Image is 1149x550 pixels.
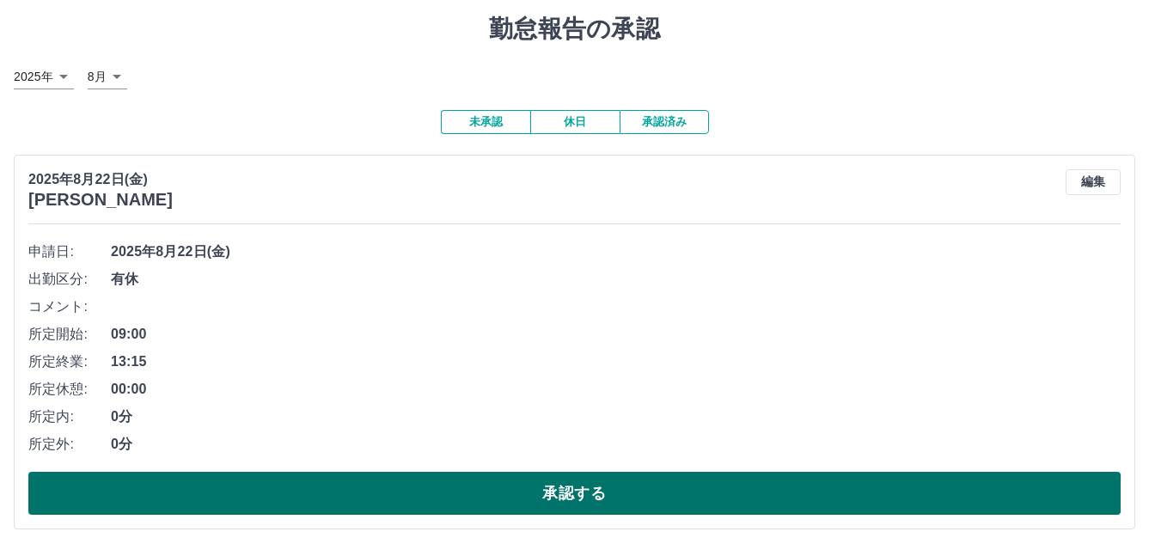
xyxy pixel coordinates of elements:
span: 09:00 [111,324,1121,345]
span: 所定休憩: [28,379,111,400]
button: 承認する [28,472,1121,515]
span: コメント: [28,296,111,317]
span: 0分 [111,434,1121,455]
h3: [PERSON_NAME] [28,190,173,210]
button: 未承認 [441,110,530,134]
span: 0分 [111,406,1121,427]
span: 所定開始: [28,324,111,345]
div: 8月 [88,64,127,89]
p: 2025年8月22日(金) [28,169,173,190]
h1: 勤怠報告の承認 [14,15,1135,44]
div: 2025年 [14,64,74,89]
button: 休日 [530,110,620,134]
button: 承認済み [620,110,709,134]
span: 有休 [111,269,1121,290]
span: 2025年8月22日(金) [111,241,1121,262]
span: 出勤区分: [28,269,111,290]
span: 所定終業: [28,351,111,372]
span: 所定外: [28,434,111,455]
span: 所定内: [28,406,111,427]
span: 00:00 [111,379,1121,400]
button: 編集 [1066,169,1121,195]
span: 13:15 [111,351,1121,372]
span: 申請日: [28,241,111,262]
